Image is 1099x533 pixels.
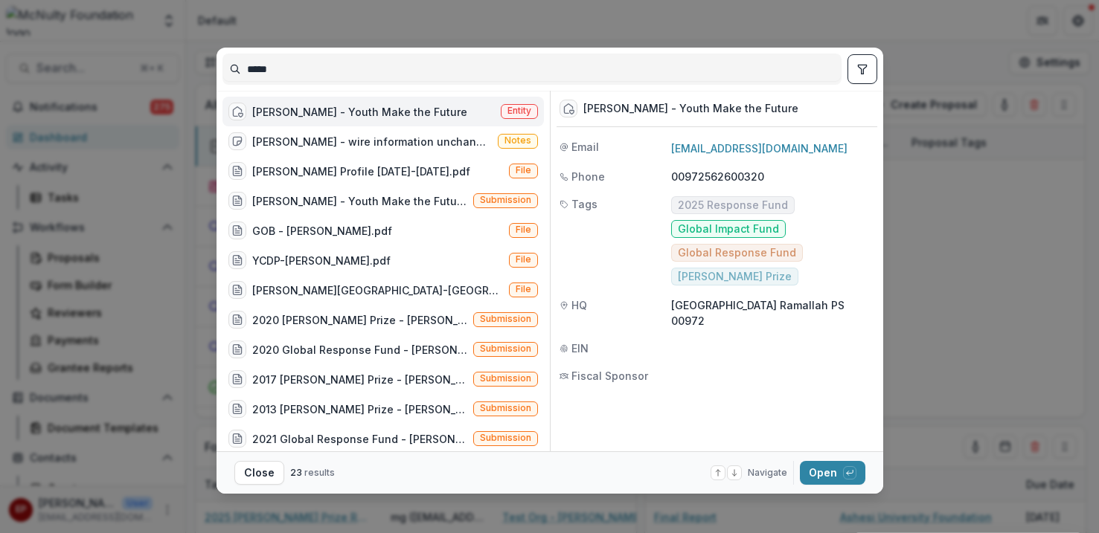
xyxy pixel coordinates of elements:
[504,135,531,146] span: Notes
[571,297,587,313] span: HQ
[480,403,531,413] span: Submission
[671,142,848,155] a: [EMAIL_ADDRESS][DOMAIN_NAME]
[678,247,796,259] span: Global Response Fund
[516,224,531,235] span: File
[583,103,798,115] div: [PERSON_NAME] - Youth Make the Future
[480,195,531,205] span: Submission
[571,169,605,184] span: Phone
[480,433,531,443] span: Submission
[516,165,531,175] span: File
[748,466,787,479] span: Navigate
[252,134,492,149] div: [PERSON_NAME] - wire information unchanged since last transaction&nbsp;Bank Name: Bank of America...
[507,106,531,116] span: Entity
[480,373,531,384] span: Submission
[516,254,531,265] span: File
[671,297,874,329] p: [GEOGRAPHIC_DATA] Ramallah PS 00972
[678,199,788,212] span: 2025 Response Fund
[678,271,792,283] span: [PERSON_NAME] Prize
[571,196,597,212] span: Tags
[516,284,531,294] span: File
[671,169,874,184] p: 00972562600320
[252,282,503,298] div: [PERSON_NAME][GEOGRAPHIC_DATA]-[GEOGRAPHIC_DATA]-[GEOGRAPHIC_DATA]-2025 - FE.pdf
[252,223,392,239] div: GOB - [PERSON_NAME].pdf
[234,461,284,485] button: Close
[252,104,467,120] div: [PERSON_NAME] - Youth Make the Future
[848,54,877,84] button: toggle filters
[252,312,467,328] div: 2020 [PERSON_NAME] Prize - [PERSON_NAME]-06/01/2020-06/02/2021
[480,314,531,324] span: Submission
[252,193,467,209] div: [PERSON_NAME] - Youth Make the Future - [DATE] - [DATE] Response Fund (2025 Global Response Fund)
[800,461,865,485] button: Open
[252,253,391,268] div: YCDP-[PERSON_NAME].pdf
[252,342,467,358] div: 2020 Global Response Fund - [PERSON_NAME]-04/05/2020-04/05/2021
[252,372,467,387] div: 2017 [PERSON_NAME] Prize - [PERSON_NAME]-07/01/2018-07/01/2019
[252,431,467,447] div: 2021 Global Response Fund - [PERSON_NAME]-12/1/2021-12/1/2022
[290,467,302,478] span: 23
[571,340,589,356] span: EIN
[678,223,779,236] span: Global Impact Fund
[480,343,531,354] span: Submission
[571,368,648,384] span: Fiscal Sponsor
[304,467,335,478] span: results
[252,164,470,179] div: [PERSON_NAME] Profile [DATE]-[DATE].pdf
[571,139,599,155] span: Email
[252,401,467,417] div: 2013 [PERSON_NAME] Prize - [PERSON_NAME]-10/01/2014-10/01/2015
